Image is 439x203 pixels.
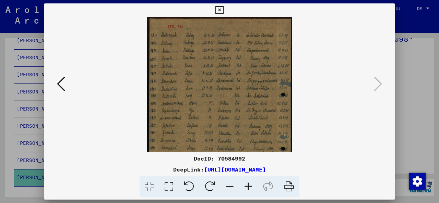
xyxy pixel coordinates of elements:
font: DeepLink: [173,166,204,173]
font: DocID: 70584992 [194,155,245,162]
a: [URL][DOMAIN_NAME] [204,166,266,173]
img: Change consent [409,173,426,190]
